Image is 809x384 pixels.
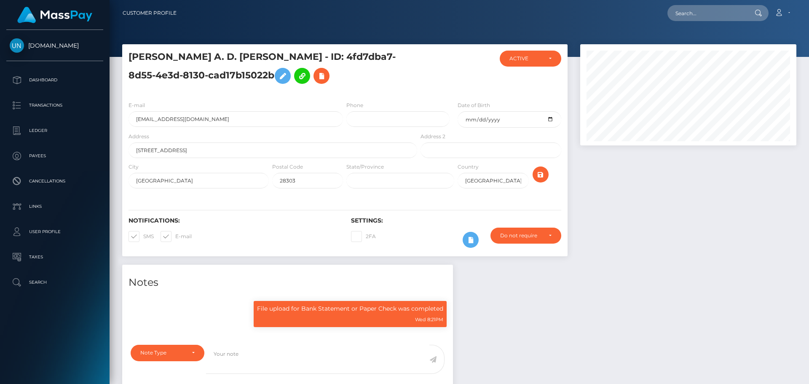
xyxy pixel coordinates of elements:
[6,171,103,192] a: Cancellations
[6,247,103,268] a: Taxes
[272,163,303,171] label: Postal Code
[10,74,100,86] p: Dashboard
[129,102,145,109] label: E-mail
[140,349,185,356] div: Note Type
[129,217,338,224] h6: Notifications:
[10,251,100,263] p: Taxes
[490,228,561,244] button: Do not require
[667,5,747,21] input: Search...
[17,7,92,23] img: MassPay Logo
[6,145,103,166] a: Payees
[10,99,100,112] p: Transactions
[6,95,103,116] a: Transactions
[10,200,100,213] p: Links
[123,4,177,22] a: Customer Profile
[257,304,443,313] p: File upload for Bank Statement or Paper Check was completed
[346,163,384,171] label: State/Province
[6,221,103,242] a: User Profile
[10,150,100,162] p: Payees
[131,345,204,361] button: Note Type
[351,217,561,224] h6: Settings:
[6,196,103,217] a: Links
[6,42,103,49] span: [DOMAIN_NAME]
[346,102,363,109] label: Phone
[129,163,139,171] label: City
[500,51,561,67] button: ACTIVE
[10,124,100,137] p: Ledger
[10,226,100,238] p: User Profile
[129,133,149,140] label: Address
[458,163,479,171] label: Country
[129,231,154,242] label: SMS
[421,133,445,140] label: Address 2
[129,275,447,290] h4: Notes
[500,232,542,239] div: Do not require
[6,120,103,141] a: Ledger
[10,276,100,289] p: Search
[129,51,413,88] h5: [PERSON_NAME] A. D. [PERSON_NAME] - ID: 4fd7dba7-8d55-4e3d-8130-cad17b15022b
[10,175,100,188] p: Cancellations
[161,231,192,242] label: E-mail
[351,231,376,242] label: 2FA
[6,272,103,293] a: Search
[458,102,490,109] label: Date of Birth
[6,70,103,91] a: Dashboard
[10,38,24,53] img: Unlockt.me
[415,317,443,322] small: Wed 8:21PM
[509,55,542,62] div: ACTIVE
